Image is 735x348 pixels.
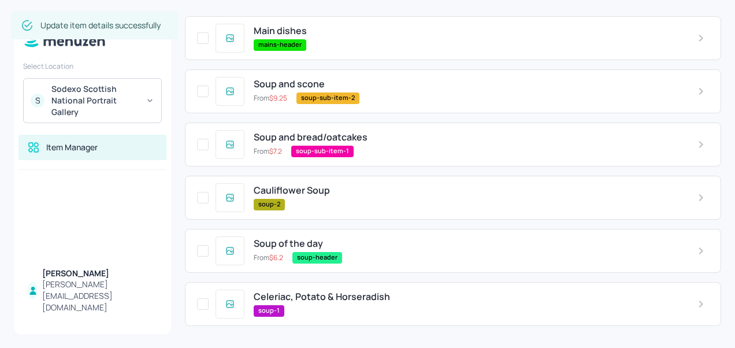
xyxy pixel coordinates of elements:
p: From [254,253,283,263]
span: mains-header [254,40,306,50]
span: soup-2 [254,199,285,209]
div: S [31,94,44,108]
div: Sodexo Scottish National Portrait Gallery [51,83,139,118]
span: Cauliflower Soup [254,185,330,196]
span: Soup of the day [254,238,323,249]
div: [PERSON_NAME] [42,268,157,279]
div: Select Location [23,61,162,71]
span: Celeriac, Potato & Horseradish [254,291,390,302]
span: soup-header [292,253,342,262]
div: Item Manager [46,142,98,153]
p: From [254,93,287,103]
div: [PERSON_NAME][EMAIL_ADDRESS][DOMAIN_NAME] [42,279,157,313]
span: Soup and bread/oatcakes [254,132,367,143]
span: $ 6.2 [269,253,283,262]
span: soup-sub-item-2 [296,93,359,103]
span: Soup and scone [254,79,325,90]
span: $ 9.25 [269,93,287,103]
p: From [254,146,282,157]
div: Update item details successfully [40,15,161,36]
span: soup-sub-item-1 [291,146,354,156]
span: soup-1 [254,306,284,316]
span: Main dishes [254,25,307,36]
span: $ 7.2 [269,146,282,156]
